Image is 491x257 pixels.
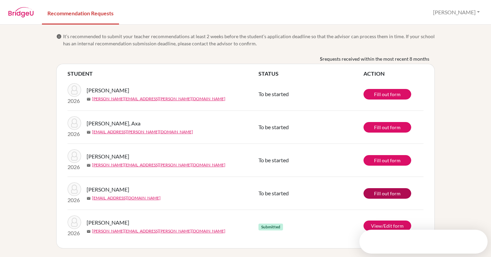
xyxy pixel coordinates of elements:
[8,7,34,17] img: BridgeU logo
[68,196,81,204] p: 2026
[92,162,225,168] a: [PERSON_NAME][EMAIL_ADDRESS][PERSON_NAME][DOMAIN_NAME]
[68,97,81,105] p: 2026
[42,1,119,25] a: Recommendation Requests
[258,70,363,78] th: STATUS
[87,119,140,127] span: [PERSON_NAME], Axa
[363,122,411,133] a: Fill out form
[87,218,129,227] span: [PERSON_NAME]
[258,91,289,97] span: To be started
[68,116,81,130] img: Matute, Axa
[87,185,129,194] span: [PERSON_NAME]
[68,182,81,196] img: Giarelli, Chiara
[359,230,488,254] iframe: Intercom live chat discovery launcher
[68,149,81,163] img: Alvarado, Katina
[363,70,423,78] th: ACTION
[363,89,411,100] a: Fill out form
[68,229,81,237] p: 2026
[63,33,435,47] span: It’s recommended to submit your teacher recommendations at least 2 weeks before the student’s app...
[92,195,161,201] a: [EMAIL_ADDRESS][DOMAIN_NAME]
[323,55,429,62] span: requests received within the most recent 8 months
[87,86,129,94] span: [PERSON_NAME]
[258,157,289,163] span: To be started
[363,155,411,166] a: Fill out form
[258,224,283,230] span: Submitted
[56,34,62,39] span: info
[68,83,81,97] img: Reyes, Jorge
[68,70,258,78] th: STUDENT
[87,196,91,200] span: mail
[320,55,323,62] b: 5
[68,215,81,229] img: Tróchez, Marvin
[92,228,225,234] a: [PERSON_NAME][EMAIL_ADDRESS][PERSON_NAME][DOMAIN_NAME]
[92,96,225,102] a: [PERSON_NAME][EMAIL_ADDRESS][PERSON_NAME][DOMAIN_NAME]
[87,97,91,101] span: mail
[258,190,289,196] span: To be started
[92,129,193,135] a: [EMAIL_ADDRESS][PERSON_NAME][DOMAIN_NAME]
[468,234,484,250] iframe: Intercom live chat
[87,229,91,233] span: mail
[68,163,81,171] p: 2026
[87,130,91,134] span: mail
[87,152,129,161] span: [PERSON_NAME]
[363,188,411,199] a: Fill out form
[363,221,411,231] a: View/Edit form
[87,163,91,167] span: mail
[430,6,483,19] button: [PERSON_NAME]
[258,124,289,130] span: To be started
[68,130,81,138] p: 2026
